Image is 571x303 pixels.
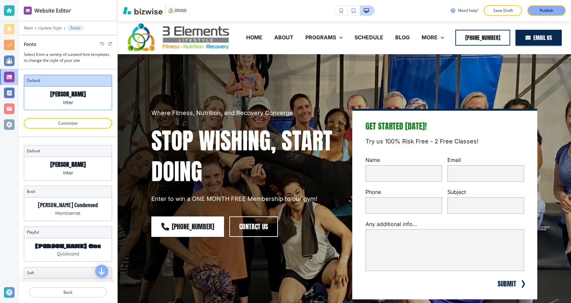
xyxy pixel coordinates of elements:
[32,120,103,126] p: Customize
[492,8,514,14] p: Save Draft
[229,216,278,237] button: contact us
[67,25,84,31] button: Fonts
[422,34,438,41] p: MORE
[169,8,186,13] img: Your Logo
[151,195,336,203] p: Enter to win a ONE MONTH FREE Membership to our gym!
[123,7,163,15] img: Bizwise Logo
[365,120,427,132] span: Get Started [DATE]!
[29,287,107,298] button: Back
[458,8,478,14] h3: Need help?
[24,52,112,63] h3: Select from a variety of curated font templates to change the style of your site
[151,109,336,117] p: Where Fitness, Nutrition, and Recovery Converge
[496,279,517,289] button: SUBMIT
[27,229,109,235] h3: playful
[70,26,80,30] p: Fonts
[305,34,336,41] p: PROGRAMS
[365,188,442,196] p: Phone
[365,137,478,146] p: Try us 100% Risk Free - 2 Free Classes!
[395,34,410,41] p: BLOG
[365,220,524,228] p: Any additional info...
[151,216,224,237] a: [PHONE_NUMBER]
[24,145,112,180] div: default[PERSON_NAME]Inter
[30,289,106,295] p: Back
[50,91,86,97] p: [PERSON_NAME]
[35,242,101,249] p: [PERSON_NAME] One
[27,148,109,154] h3: default
[447,156,524,164] p: Email
[527,5,566,16] button: Publish
[34,7,71,15] h2: Website Editor
[484,5,522,16] button: Save Draft
[24,41,36,48] h2: Fonts
[274,34,293,41] p: ABOUT
[455,30,510,46] button: [PHONE_NUMBER]
[365,156,442,164] p: Name
[447,188,524,196] p: Subject
[128,23,229,51] img: Bold V2
[515,30,562,46] a: eMAIL US
[50,161,86,168] p: [PERSON_NAME]
[27,189,109,195] h3: bold
[38,26,62,30] button: Update Style
[24,186,112,221] div: bold[PERSON_NAME] CondensedMontserrat
[24,118,112,129] button: Customize
[540,8,553,14] p: Publish
[24,26,33,30] button: Main
[55,210,81,217] p: Montserrat
[38,202,98,208] p: [PERSON_NAME] Condensed
[57,250,79,257] p: Quicksand
[246,34,262,41] p: HOME
[24,7,32,15] img: editor icon
[63,169,73,176] p: Inter
[27,270,109,276] h3: soft
[63,99,73,106] p: Inter
[355,34,383,41] p: SCHEDULE
[24,267,112,302] div: softTitan OneInter
[24,226,112,262] div: playful[PERSON_NAME] OneQuicksand
[151,125,336,187] p: STOP WISHING, START DOING
[27,78,109,84] h3: default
